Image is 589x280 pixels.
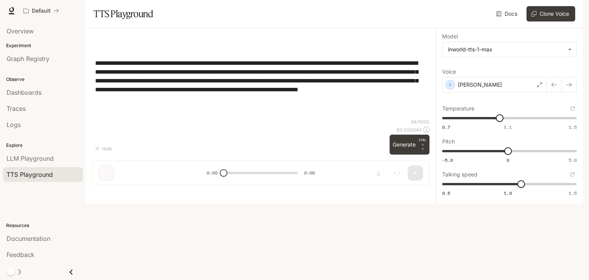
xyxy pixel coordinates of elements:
p: Temperature [442,106,474,111]
a: Docs [495,6,520,21]
button: Reset to default [568,104,577,113]
span: -5.0 [442,157,453,163]
span: 0 [507,157,509,163]
div: inworld-tts-1-max [443,42,576,57]
button: Hide [92,142,117,155]
p: Talking speed [442,172,477,177]
button: Reset to default [568,170,577,179]
span: 0.7 [442,124,450,130]
button: All workspaces [20,3,63,18]
button: Clone Voice [526,6,575,21]
h1: TTS Playground [94,6,153,21]
p: CTRL + [419,138,426,147]
p: Model [442,34,458,39]
p: Voice [442,69,456,74]
span: 5.0 [569,157,577,163]
p: Pitch [442,139,455,144]
div: inworld-tts-1-max [448,46,564,53]
span: 1.5 [569,124,577,130]
p: Default [32,8,51,14]
span: 1.0 [504,190,512,196]
p: [PERSON_NAME] [458,81,502,89]
span: 1.5 [569,190,577,196]
button: GenerateCTRL +⏎ [390,135,429,155]
span: 1.1 [504,124,512,130]
p: ⏎ [419,138,426,152]
span: 0.5 [442,190,450,196]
